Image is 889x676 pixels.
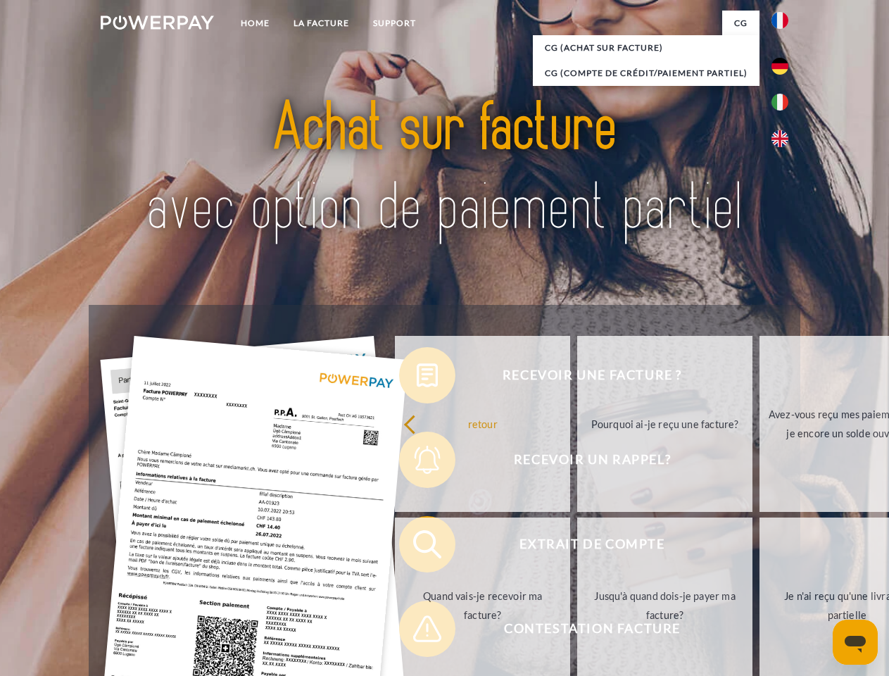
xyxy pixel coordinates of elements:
img: title-powerpay_fr.svg [134,68,755,270]
a: Support [361,11,428,36]
div: Pourquoi ai-je reçu une facture? [586,414,744,433]
div: retour [403,414,562,433]
a: CG [722,11,759,36]
a: LA FACTURE [282,11,361,36]
a: Home [229,11,282,36]
img: en [771,130,788,147]
a: CG (achat sur facture) [533,35,759,61]
div: Jusqu'à quand dois-je payer ma facture? [586,587,744,625]
div: Quand vais-je recevoir ma facture? [403,587,562,625]
img: it [771,94,788,111]
img: fr [771,12,788,29]
iframe: Button to launch messaging window [833,620,878,665]
img: de [771,58,788,75]
a: CG (Compte de crédit/paiement partiel) [533,61,759,86]
img: logo-powerpay-white.svg [101,15,214,30]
